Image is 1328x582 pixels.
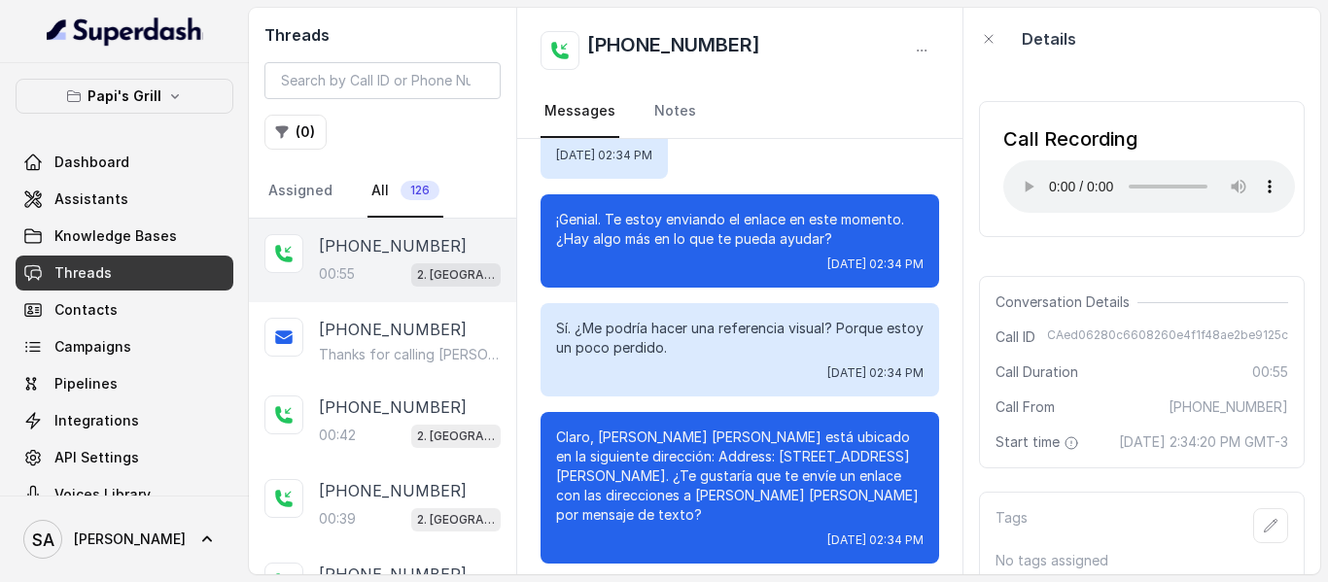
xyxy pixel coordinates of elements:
[319,234,467,257] p: [PHONE_NUMBER]
[1003,160,1295,213] audio: Your browser does not support the audio element.
[319,345,506,364] p: Thanks for calling [PERSON_NAME] Grill [PERSON_NAME]! To find more about us: [URL][DOMAIN_NAME] C...
[319,264,355,284] p: 00:55
[1119,432,1288,452] span: [DATE] 2:34:20 PM GMT-3
[541,86,619,138] a: Messages
[996,292,1137,312] span: Conversation Details
[367,165,443,218] a: All126
[264,115,327,150] button: (0)
[54,226,177,246] span: Knowledge Bases
[264,165,501,218] nav: Tabs
[1252,362,1288,382] span: 00:55
[54,485,151,504] span: Voices Library
[996,362,1078,382] span: Call Duration
[54,337,131,357] span: Campaigns
[16,79,233,114] button: Papi's Grill
[264,23,501,47] h2: Threads
[827,532,924,548] span: [DATE] 02:34 PM
[996,397,1055,417] span: Call From
[54,448,139,467] span: API Settings
[264,165,336,218] a: Assigned
[556,428,924,525] p: Claro, [PERSON_NAME] [PERSON_NAME] está ubicado en la siguiente dirección: Address: [STREET_ADDRE...
[32,530,54,550] text: SA
[54,263,112,283] span: Threads
[417,427,495,446] p: 2. [GEOGRAPHIC_DATA]
[401,181,439,200] span: 126
[16,329,233,364] a: Campaigns
[16,512,233,566] a: [PERSON_NAME]
[996,432,1083,452] span: Start time
[1003,125,1295,153] div: Call Recording
[319,426,356,445] p: 00:42
[54,411,139,430] span: Integrations
[996,508,1028,543] p: Tags
[556,319,924,358] p: Sí. ¿Me podría hacer una referencia visual? Porque estoy un poco perdido.
[319,395,467,419] p: [PHONE_NUMBER]
[541,86,939,138] nav: Tabs
[16,256,233,291] a: Threads
[16,403,233,438] a: Integrations
[417,510,495,530] p: 2. [GEOGRAPHIC_DATA]
[16,440,233,475] a: API Settings
[16,292,233,327] a: Contacts
[54,300,118,320] span: Contacts
[54,189,128,209] span: Assistants
[996,551,1288,570] p: No tags assigned
[1169,397,1288,417] span: [PHONE_NUMBER]
[54,153,129,172] span: Dashboard
[996,327,1035,347] span: Call ID
[16,182,233,217] a: Assistants
[54,374,118,394] span: Pipelines
[1022,27,1076,51] p: Details
[650,86,700,138] a: Notes
[16,219,233,254] a: Knowledge Bases
[319,318,467,341] p: [PHONE_NUMBER]
[417,265,495,285] p: 2. [GEOGRAPHIC_DATA]
[16,145,233,180] a: Dashboard
[47,16,203,47] img: light.svg
[319,509,356,529] p: 00:39
[556,210,924,249] p: ¡Genial. Te estoy enviando el enlace en este momento. ¿Hay algo más en lo que te pueda ayudar?
[16,366,233,401] a: Pipelines
[74,530,186,549] span: [PERSON_NAME]
[827,257,924,272] span: [DATE] 02:34 PM
[319,479,467,502] p: [PHONE_NUMBER]
[1047,327,1288,347] span: CAed06280c6608260e4f1f48ae2be9125c
[16,477,233,512] a: Voices Library
[587,31,760,70] h2: [PHONE_NUMBER]
[264,62,501,99] input: Search by Call ID or Phone Number
[87,85,161,108] p: Papi's Grill
[556,148,652,163] span: [DATE] 02:34 PM
[827,365,924,381] span: [DATE] 02:34 PM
